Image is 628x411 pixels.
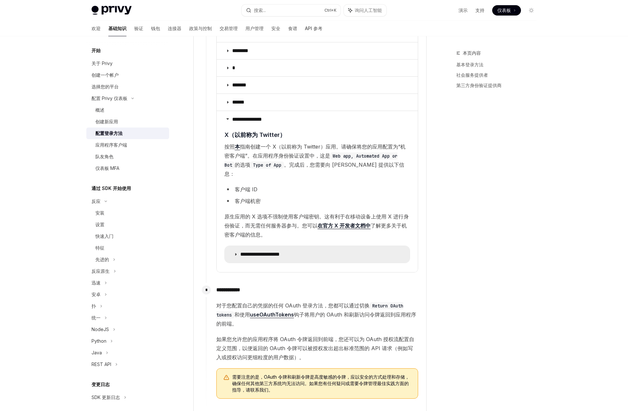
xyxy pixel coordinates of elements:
[95,210,104,216] font: 安装
[216,302,370,309] font: 对于您配置自己的凭据的任何 OAuth 登录方法，您都可以通过切换
[86,219,169,230] a: 设置
[92,185,131,191] font: 通过 SDK 开始使用
[456,72,488,78] font: 社会服务提供者
[189,21,212,36] a: 政策与控制
[232,374,409,393] font: 需要注意的是，OAuth 令牌和刷新令牌是高度敏感的令牌，应以安全的方式处理和存储，确保任何其他第三方系统均无法访问。如果您有任何疑问或需要令牌管理最佳实践方面的指导，请联系我们。
[86,81,169,93] a: 选择您的平台
[95,257,109,262] font: 先进的
[92,72,119,78] font: 创建一个帐户
[344,5,386,16] button: 询问人工智能
[220,21,238,36] a: 交易管理
[95,142,127,148] font: 应用程序客户端
[86,104,169,116] a: 概述
[492,5,521,16] a: 仪表板
[459,7,468,13] font: 演示
[245,26,264,31] font: 用户管理
[86,58,169,69] a: 关于 Privy
[92,26,101,31] font: 欢迎
[86,230,169,242] a: 快速入门
[224,213,409,229] font: 原生应用的 X 选项不强制使用客户端密钥。这有利于在移动设备上使用 X 进行身份验证，而无需任何服务器参与。您可以
[497,7,511,13] font: 仪表板
[95,165,119,171] font: 仪表板 MFA
[92,303,96,309] font: 扑
[475,7,484,14] a: 支持
[456,70,542,80] a: 社会服务提供者
[526,5,536,16] button: 切换暗模式
[151,26,160,31] font: 钱包
[224,161,404,177] font: 。完成后，您需要向 [PERSON_NAME] 提供以下信息：
[254,7,266,13] font: 搜索...
[189,26,212,31] font: 政策与控制
[134,21,143,36] a: 验证
[92,292,101,297] font: 安卓
[318,222,371,229] a: 在官方 X 开发者文档中
[95,222,104,227] font: 设置
[95,233,114,239] font: 快速入门
[224,143,235,150] font: 按照
[271,26,280,31] font: 安全
[271,21,280,36] a: 安全
[168,21,181,36] a: 连接器
[95,130,123,136] font: 配置登录方法
[86,69,169,81] a: 创建一个帐户
[86,207,169,219] a: 安装
[220,26,238,31] font: 交易管理
[456,83,502,88] font: 第三方身份验证提供商
[456,62,483,67] font: 基本登录方法
[108,21,126,36] a: 基础知识
[305,21,322,36] a: API 参考
[86,151,169,162] a: 队友角色
[92,361,111,367] font: REST API
[92,382,110,387] font: 变更日志
[355,7,382,13] font: 询问人工智能
[95,107,104,113] font: 概述
[92,394,120,400] font: SDK 更新日志
[92,84,119,89] font: 选择您的平台
[92,95,127,101] font: 配置 Privy 仪表板
[288,26,297,31] font: 食谱
[250,311,294,318] a: useOAuthTokens
[224,131,286,138] font: X（以前称为 Twitter）
[92,61,113,66] font: 关于 Privy
[475,7,484,13] font: 支持
[456,60,542,70] a: 基本登录方法
[86,242,169,254] a: 特征
[92,315,101,320] font: 统一
[459,7,468,14] a: 演示
[234,311,250,318] font: 和使用
[250,161,284,169] code: Type of App
[217,111,418,272] details: **** **** *****导航至标题X（以前称为 Twitter）按照本指南创建一个 X（以前称为 Twitter）应用。请确保将您的应用配置为“机密客户端”。在应用程序身份验证设置中，这是...
[216,336,414,361] font: 如果您允许您的应用程序将 OAuth 令牌返回到前端，您还可以为 OAuth 授权流配置自定义范围，以便返回的 OAuth 令牌可以被授权发出超出标准范围的 API 请求（例如写入或授权访问更细...
[92,21,101,36] a: 欢迎
[92,198,101,204] font: 反应
[92,350,102,355] font: Java
[305,26,322,31] font: API 参考
[223,374,230,381] svg: 警告
[456,80,542,91] a: 第三方身份验证提供商
[92,6,132,15] img: 灯光标志
[92,268,110,274] font: 反应原生
[108,26,126,31] font: 基础知识
[235,161,250,168] font: 的选项
[288,21,297,36] a: 食谱
[95,119,118,124] font: 创建新应用
[235,198,261,204] font: 客户端机密
[168,26,181,31] font: 连接器
[86,116,169,128] a: 创建新应用
[86,128,169,139] a: 配置登录方法
[86,139,169,151] a: 应用程序客户端
[95,245,104,250] font: 特征
[92,327,109,332] font: NodeJS
[235,186,257,193] font: 客户端 ID
[224,143,406,159] font: 指南创建一个 X（以前称为 Twitter）应用。请确保将您的应用配置为“机密客户端”。在应用程序身份验证设置中，这是
[324,8,331,13] font: Ctrl
[92,338,106,344] font: Python
[242,5,341,16] button: 搜索...Ctrl+K
[86,162,169,174] a: 仪表板 MFA
[235,143,240,150] a: 本
[216,311,416,327] font: 钩子将用户的 OAuth 和刷新访问令牌返回到应用程序的前端。
[463,50,481,56] font: 本页内容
